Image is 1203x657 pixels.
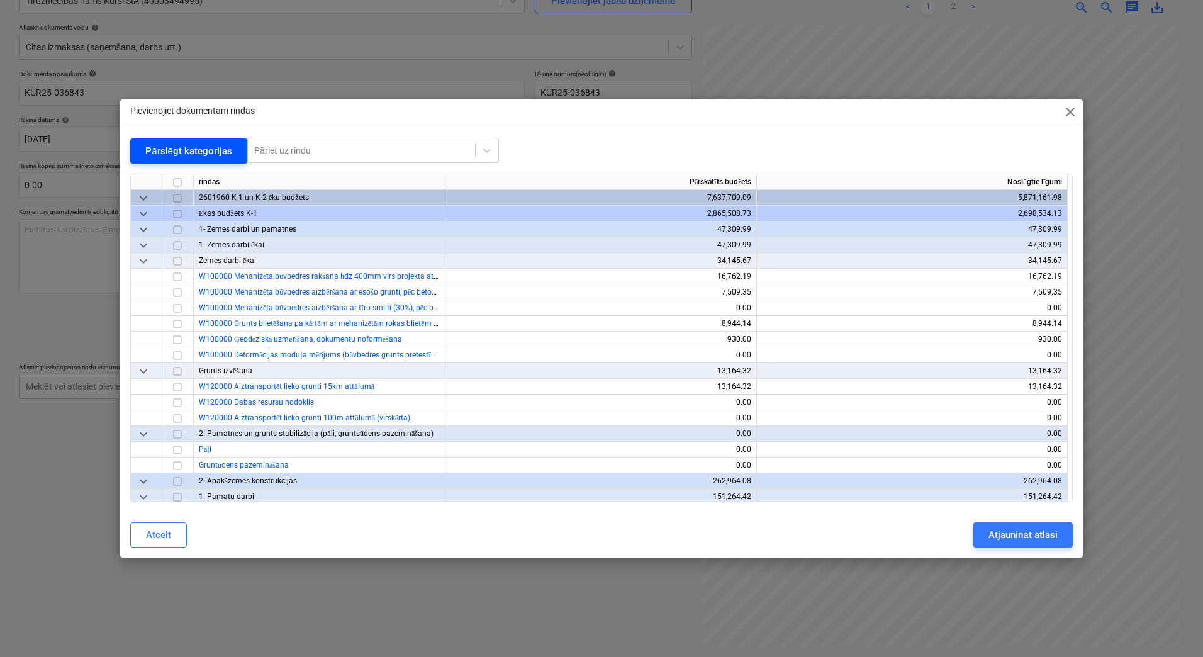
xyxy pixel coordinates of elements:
[199,461,289,469] a: Gruntūdens pazemināšana
[762,442,1062,458] div: 0.00
[762,363,1062,379] div: 13,164.32
[450,442,751,458] div: 0.00
[199,335,402,344] a: W100000 Ģeodēziskā uzmērīšana, dokumentu noformēšana
[762,410,1062,426] div: 0.00
[450,300,751,316] div: 0.00
[199,351,442,359] a: W100000 Deformācijas moduļa mērījums (būvbedres grunts pretestība)
[450,410,751,426] div: 0.00
[450,489,751,505] div: 151,264.42
[199,256,256,265] span: Zemes darbi ēkai
[762,379,1062,395] div: 13,164.32
[762,206,1062,222] div: 2,698,534.13
[762,316,1062,332] div: 8,944.14
[450,332,751,347] div: 930.00
[1140,597,1203,657] iframe: Chat Widget
[762,284,1062,300] div: 7,509.35
[136,206,151,222] span: keyboard_arrow_down
[136,254,151,269] span: keyboard_arrow_down
[450,237,751,253] div: 47,309.99
[1063,104,1078,120] span: close
[762,269,1062,284] div: 16,762.19
[199,240,264,249] span: 1. Zemes darbi ēkai
[199,366,252,375] span: Grunts izvēšana
[973,522,1072,547] button: Atjaunināt atlasi
[762,222,1062,237] div: 47,309.99
[762,190,1062,206] div: 5,871,161.98
[450,269,751,284] div: 16,762.19
[199,303,667,312] a: W100000 Mehanizēta būvbedres aizbēršana ar tīro smilti (30%), pēc betonēšanas un hidroizolācijas ...
[199,476,297,485] span: 2- Apakšzemes konstrukcijas
[194,174,445,190] div: rindas
[450,426,751,442] div: 0.00
[136,427,151,442] span: keyboard_arrow_down
[136,191,151,206] span: keyboard_arrow_down
[199,382,374,391] a: W120000 Aiztransportēt lieko grunti 15km attālumā
[450,458,751,473] div: 0.00
[136,238,151,253] span: keyboard_arrow_down
[450,363,751,379] div: 13,164.32
[445,174,757,190] div: Pārskatīts budžets
[130,104,255,118] p: Pievienojiet dokumentam rindas
[450,379,751,395] div: 13,164.32
[762,332,1062,347] div: 930.00
[762,300,1062,316] div: 0.00
[988,527,1057,543] div: Atjaunināt atlasi
[199,319,688,328] a: W100000 Grunts blietēšana pa kārtām ar mehanizētām rokas blietēm pēc betonēšanas un hidroizolācij...
[199,445,211,454] a: Pāļi
[450,284,751,300] div: 7,509.35
[199,429,434,438] span: 2. Pamatnes un grunts stabilizācija (pāļi, gruntsūdens pazemināšana)
[450,253,751,269] div: 34,145.67
[199,225,296,233] span: 1- Zemes darbi un pamatnes
[762,237,1062,253] div: 47,309.99
[136,490,151,505] span: keyboard_arrow_down
[199,413,410,422] a: W120000 Aiztransportēt lieko grunti 100m attālumā (virskārta)
[199,288,654,296] a: W100000 Mehanizēta būvbedres aizbēršana ar esošo grunti, pēc betonēšanas un hidroizolācijas darbu...
[145,143,232,159] div: Pārslēgt kategorijas
[199,272,454,281] a: W100000 Mehanizēta būvbedres rakšana līdz 400mm virs projekta atzīmes
[199,492,254,501] span: 1. Pamatu darbi
[762,395,1062,410] div: 0.00
[757,174,1068,190] div: Noslēgtie līgumi
[136,222,151,237] span: keyboard_arrow_down
[136,364,151,379] span: keyboard_arrow_down
[762,489,1062,505] div: 151,264.42
[762,426,1062,442] div: 0.00
[199,193,309,202] span: 2601960 K-1 un K-2 ēku budžets
[450,347,751,363] div: 0.00
[450,206,751,222] div: 2,865,508.73
[762,458,1062,473] div: 0.00
[762,253,1062,269] div: 34,145.67
[450,473,751,489] div: 262,964.08
[130,522,187,547] button: Atcelt
[450,190,751,206] div: 7,637,709.09
[130,138,247,164] button: Pārslēgt kategorijas
[146,527,171,543] div: Atcelt
[450,222,751,237] div: 47,309.99
[450,395,751,410] div: 0.00
[450,316,751,332] div: 8,944.14
[762,347,1062,363] div: 0.00
[199,398,314,407] a: W120000 Dabas resursu nodoklis
[762,473,1062,489] div: 262,964.08
[199,209,257,218] span: Ēkas budžets K-1
[136,474,151,489] span: keyboard_arrow_down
